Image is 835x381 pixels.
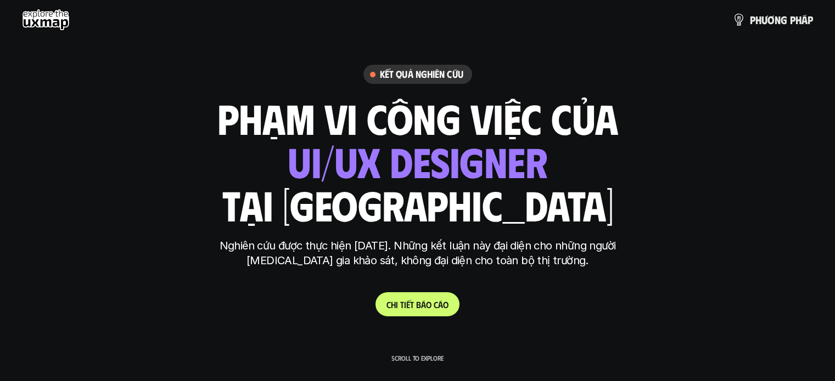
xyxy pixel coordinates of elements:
span: ơ [767,14,775,26]
span: n [775,14,781,26]
span: h [391,299,396,310]
span: g [781,14,787,26]
a: Chitiếtbáocáo [376,292,459,316]
span: h [795,14,802,26]
span: ư [761,14,767,26]
span: h [755,14,761,26]
span: o [426,299,431,310]
a: phươngpháp [732,9,813,31]
span: t [400,299,404,310]
span: i [396,299,398,310]
span: á [438,299,443,310]
span: b [416,299,421,310]
span: á [802,14,808,26]
span: p [750,14,755,26]
span: ế [406,299,410,310]
h1: phạm vi công việc của [217,95,618,141]
p: Scroll to explore [391,354,444,362]
span: o [443,299,449,310]
span: i [404,299,406,310]
span: á [421,299,426,310]
span: p [808,14,813,26]
h1: tại [GEOGRAPHIC_DATA] [222,181,613,228]
p: Nghiên cứu được thực hiện [DATE]. Những kết luận này đại diện cho những người [MEDICAL_DATA] gia ... [212,238,624,268]
span: c [434,299,438,310]
span: t [410,299,414,310]
h6: Kết quả nghiên cứu [380,68,463,81]
span: p [790,14,795,26]
span: C [386,299,391,310]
